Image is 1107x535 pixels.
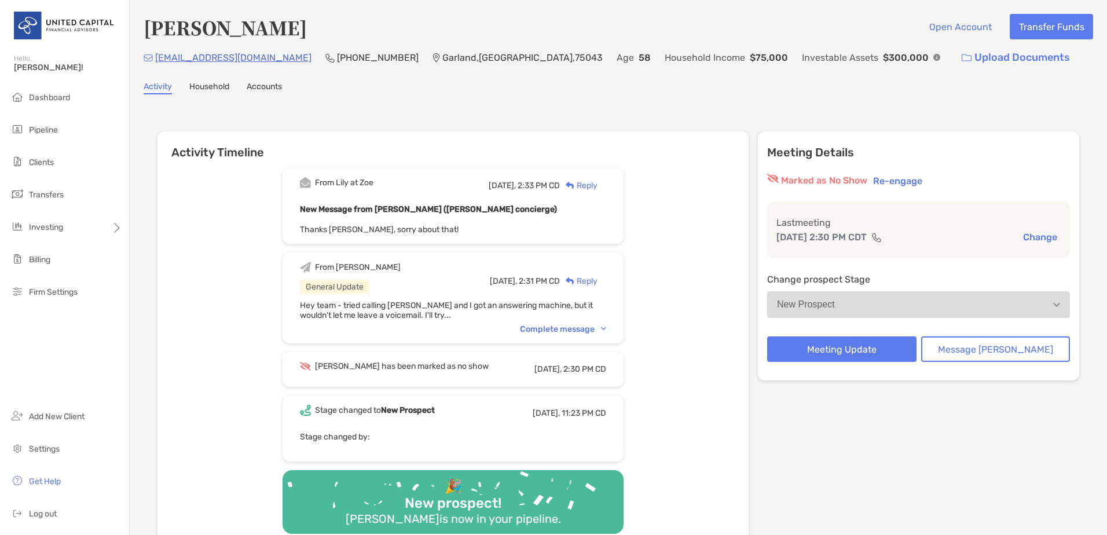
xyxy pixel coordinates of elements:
button: Meeting Update [767,336,917,362]
button: Re-engage [870,174,926,188]
img: Location Icon [432,53,440,63]
a: Upload Documents [954,45,1077,70]
span: Hey team - tried calling [PERSON_NAME] and I got an answering machine, but it wouldn't let me lea... [300,301,593,320]
p: [DATE] 2:30 PM CDT [776,230,867,244]
span: Log out [29,509,57,519]
div: Stage changed to [315,405,435,415]
span: [DATE], [533,408,560,418]
img: get-help icon [10,474,24,488]
div: Reply [560,179,598,192]
span: Dashboard [29,93,70,102]
img: Event icon [300,362,311,371]
div: 🎉 [440,478,467,495]
button: Change [1020,231,1061,243]
b: New Message from [PERSON_NAME] ([PERSON_NAME] concierge) [300,204,557,214]
span: [DATE], [489,181,516,190]
img: Confetti [283,470,624,524]
img: button icon [962,54,972,62]
span: Billing [29,255,50,265]
p: Meeting Details [767,145,1070,160]
p: [PHONE_NUMBER] [337,50,419,65]
p: Last meeting [776,215,1061,230]
div: Complete message [520,324,606,334]
img: dashboard icon [10,90,24,104]
span: 11:23 PM CD [562,408,606,418]
img: investing icon [10,219,24,233]
p: Change prospect Stage [767,272,1070,287]
div: New prospect! [400,495,506,512]
span: 2:31 PM CD [519,276,560,286]
p: Investable Assets [802,50,878,65]
h6: Activity Timeline [157,131,749,159]
div: From Lily at Zoe [315,178,373,188]
p: 58 [639,50,651,65]
div: [PERSON_NAME] is now in your pipeline. [341,512,566,526]
div: General Update [300,280,369,294]
img: transfers icon [10,187,24,201]
img: logout icon [10,506,24,520]
p: Marked as No Show [781,174,867,188]
h4: [PERSON_NAME] [144,14,307,41]
p: $75,000 [750,50,788,65]
span: Pipeline [29,125,58,135]
span: Clients [29,157,54,167]
img: pipeline icon [10,122,24,136]
img: clients icon [10,155,24,168]
a: Household [189,82,229,94]
img: Reply icon [566,182,574,189]
span: 2:33 PM CD [518,181,560,190]
img: communication type [871,233,882,242]
p: Age [617,50,634,65]
button: Transfer Funds [1010,14,1093,39]
span: Investing [29,222,63,232]
img: Event icon [300,262,311,273]
a: Accounts [247,82,282,94]
span: Thanks [PERSON_NAME], sorry about that! [300,225,459,234]
img: United Capital Logo [14,5,115,46]
span: Get Help [29,477,61,486]
p: $300,000 [883,50,929,65]
span: Settings [29,444,60,454]
img: add_new_client icon [10,409,24,423]
span: [PERSON_NAME]! [14,63,122,72]
button: Open Account [920,14,1000,39]
img: Phone Icon [325,53,335,63]
span: Firm Settings [29,287,78,297]
span: [DATE], [490,276,517,286]
span: Transfers [29,190,64,200]
img: firm-settings icon [10,284,24,298]
img: Info Icon [933,54,940,61]
button: New Prospect [767,291,1070,318]
p: [EMAIL_ADDRESS][DOMAIN_NAME] [155,50,311,65]
img: Event icon [300,177,311,188]
a: Activity [144,82,172,94]
img: Event icon [300,405,311,416]
button: Message [PERSON_NAME] [921,336,1071,362]
img: billing icon [10,252,24,266]
div: From [PERSON_NAME] [315,262,401,272]
img: red eyr [767,174,779,183]
span: 2:30 PM CD [563,364,606,374]
img: Reply icon [566,277,574,285]
p: Stage changed by: [300,430,606,444]
img: Chevron icon [601,327,606,331]
p: Household Income [665,50,745,65]
p: Garland , [GEOGRAPHIC_DATA] , 75043 [442,50,603,65]
div: [PERSON_NAME] has been marked as no show [315,361,489,371]
div: New Prospect [777,299,835,310]
img: Open dropdown arrow [1053,303,1060,307]
span: Add New Client [29,412,85,422]
img: settings icon [10,441,24,455]
img: Email Icon [144,54,153,61]
b: New Prospect [381,405,435,415]
span: [DATE], [534,364,562,374]
div: Reply [560,275,598,287]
